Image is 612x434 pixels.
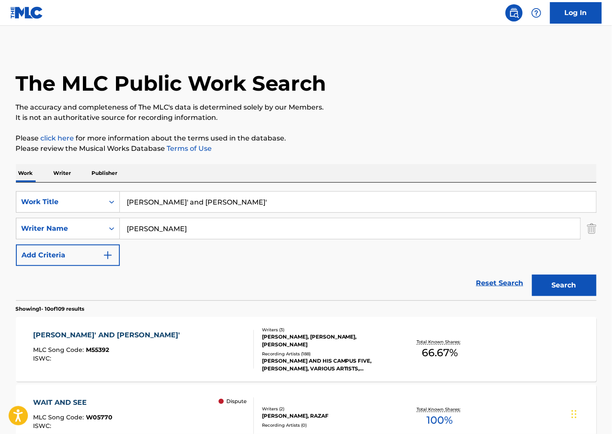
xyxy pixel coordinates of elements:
[16,133,597,144] p: Please for more information about the terms used in the database.
[16,305,85,313] p: Showing 1 - 10 of 109 results
[33,355,53,362] span: ISWC :
[569,393,612,434] iframe: Chat Widget
[33,397,113,408] div: WAIT AND SEE
[16,70,326,96] h1: The MLC Public Work Search
[33,346,86,354] span: MLC Song Code :
[509,8,519,18] img: search
[262,351,392,357] div: Recording Artists ( 188 )
[417,339,463,345] p: Total Known Shares:
[21,223,99,234] div: Writer Name
[165,144,212,153] a: Terms of Use
[33,422,53,430] span: ISWC :
[10,6,43,19] img: MLC Logo
[550,2,602,24] a: Log In
[572,401,577,427] div: Drag
[51,164,74,182] p: Writer
[417,406,463,413] p: Total Known Shares:
[532,275,597,296] button: Search
[262,327,392,333] div: Writers ( 3 )
[427,413,453,428] span: 100 %
[16,144,597,154] p: Please review the Musical Works Database
[16,245,120,266] button: Add Criteria
[103,250,113,260] img: 9d2ae6d4665cec9f34b9.svg
[86,413,113,421] span: W05770
[86,346,109,354] span: M55392
[16,191,597,300] form: Search Form
[262,406,392,412] div: Writers ( 2 )
[587,218,597,239] img: Delete Criterion
[531,8,542,18] img: help
[262,422,392,428] div: Recording Artists ( 0 )
[262,357,392,373] div: [PERSON_NAME] AND HIS CAMPUS FIVE, [PERSON_NAME], VARIOUS ARTISTS, [PERSON_NAME] AND HIS ORCHESTR...
[226,397,247,405] p: Dispute
[262,412,392,420] div: [PERSON_NAME], RAZAF
[16,113,597,123] p: It is not an authoritative source for recording information.
[41,134,74,142] a: click here
[528,4,545,21] div: Help
[16,317,597,382] a: [PERSON_NAME]' AND [PERSON_NAME]'MLC Song Code:M55392ISWC:Writers (3)[PERSON_NAME], [PERSON_NAME]...
[89,164,120,182] p: Publisher
[21,197,99,207] div: Work Title
[16,164,36,182] p: Work
[33,413,86,421] span: MLC Song Code :
[16,102,597,113] p: The accuracy and completeness of The MLC's data is determined solely by our Members.
[472,274,528,293] a: Reset Search
[505,4,523,21] a: Public Search
[33,330,184,340] div: [PERSON_NAME]' AND [PERSON_NAME]'
[262,333,392,348] div: [PERSON_NAME], [PERSON_NAME], [PERSON_NAME]
[422,345,458,361] span: 66.67 %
